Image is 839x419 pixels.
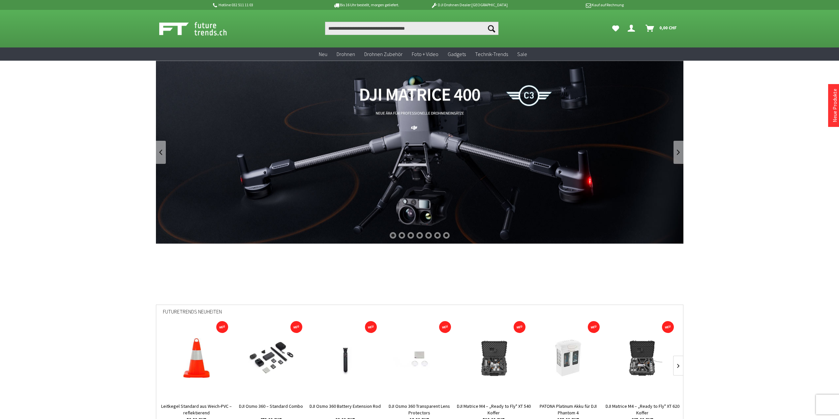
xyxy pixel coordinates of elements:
input: Produkt, Marke, Kategorie, EAN, Artikelnummer… [325,22,498,35]
a: Drohnen [332,47,360,61]
a: DJI Matrice M4 – „Ready to Fly" XT 540 Koffer [457,403,531,416]
button: Suchen [485,22,498,35]
a: DJI Osmo 360 – Standard Combo [234,403,308,416]
p: Hotline 032 511 11 03 [212,1,315,9]
span: Drohnen [337,51,355,57]
img: DJI Matrice M4 – „Ready to Fly" XT 540 Koffer [474,338,514,378]
div: 3 [407,232,414,239]
a: Warenkorb [643,22,680,35]
a: Neu [314,47,332,61]
a: Neue Produkte [831,89,838,122]
div: 7 [443,232,450,239]
a: Technik-Trends [470,47,513,61]
div: 1 [390,232,396,239]
span: 0,00 CHF [659,22,677,33]
a: Sale [513,47,532,61]
a: DJI Matrice 400 [156,61,683,244]
div: 6 [434,232,441,239]
img: Leitkegel Standard aus Weich-PVC – reflektierend [183,338,210,378]
a: DJI Enterprise Propeller Matrice 400 2510F [679,403,754,416]
a: Dein Konto [625,22,640,35]
img: DJI Osmo 360 Transparent Lens Protectors [393,338,446,378]
a: DJI Osmo 360 Transparent Lens Protectors [382,403,457,416]
a: Meine Favoriten [609,22,622,35]
p: Bis 16 Uhr bestellt, morgen geliefert. [315,1,418,9]
span: Neu [319,51,327,57]
a: PATONA Platinum Akku für DJI Phantom 4 [531,403,605,416]
img: DJI Osmo 360 – Standard Combo [245,338,297,378]
div: 2 [399,232,405,239]
p: Kauf auf Rechnung [521,1,624,9]
a: Leitkegel Standard aus Weich-PVC – reflektierend [160,403,234,416]
img: DJI Matrice M4 – „Ready to Fly" XT 620 Koffer [623,338,662,378]
div: 5 [425,232,432,239]
span: Sale [517,51,527,57]
img: Shop Futuretrends - zur Startseite wechseln [159,20,241,37]
span: Drohnen Zubehör [364,51,403,57]
a: Foto + Video [407,47,443,61]
img: DJI Osmo 360 Battery Extension Rod [319,338,372,378]
span: Gadgets [448,51,466,57]
a: Drohnen Zubehör [360,47,407,61]
a: DJI Osmo 360 Battery Extension Rod [308,403,382,416]
div: 4 [416,232,423,239]
a: Gadgets [443,47,470,61]
span: Technik-Trends [475,51,508,57]
div: Futuretrends Neuheiten [163,305,676,323]
p: DJI Drohnen Dealer [GEOGRAPHIC_DATA] [418,1,521,9]
img: PATONA Platinum Akku für DJI Phantom 4 [554,338,583,378]
a: DJI Matrice M4 – „Ready to Fly" XT 620 Koffer [605,403,679,416]
span: Foto + Video [412,51,438,57]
